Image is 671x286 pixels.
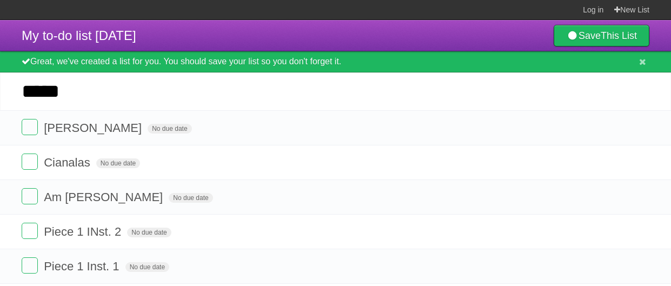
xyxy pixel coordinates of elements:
label: Done [22,188,38,204]
span: No due date [148,124,191,134]
span: [PERSON_NAME] [44,121,144,135]
span: No due date [169,193,212,203]
span: Cianalas [44,156,93,169]
a: SaveThis List [554,25,649,46]
b: This List [601,30,637,41]
label: Done [22,257,38,274]
label: Done [22,154,38,170]
label: Done [22,119,38,135]
span: Piece 1 INst. 2 [44,225,124,238]
span: Piece 1 Inst. 1 [44,260,122,273]
label: Done [22,223,38,239]
span: Am [PERSON_NAME] [44,190,165,204]
span: My to-do list [DATE] [22,28,136,43]
span: No due date [96,158,140,168]
span: No due date [125,262,169,272]
span: No due date [127,228,171,237]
